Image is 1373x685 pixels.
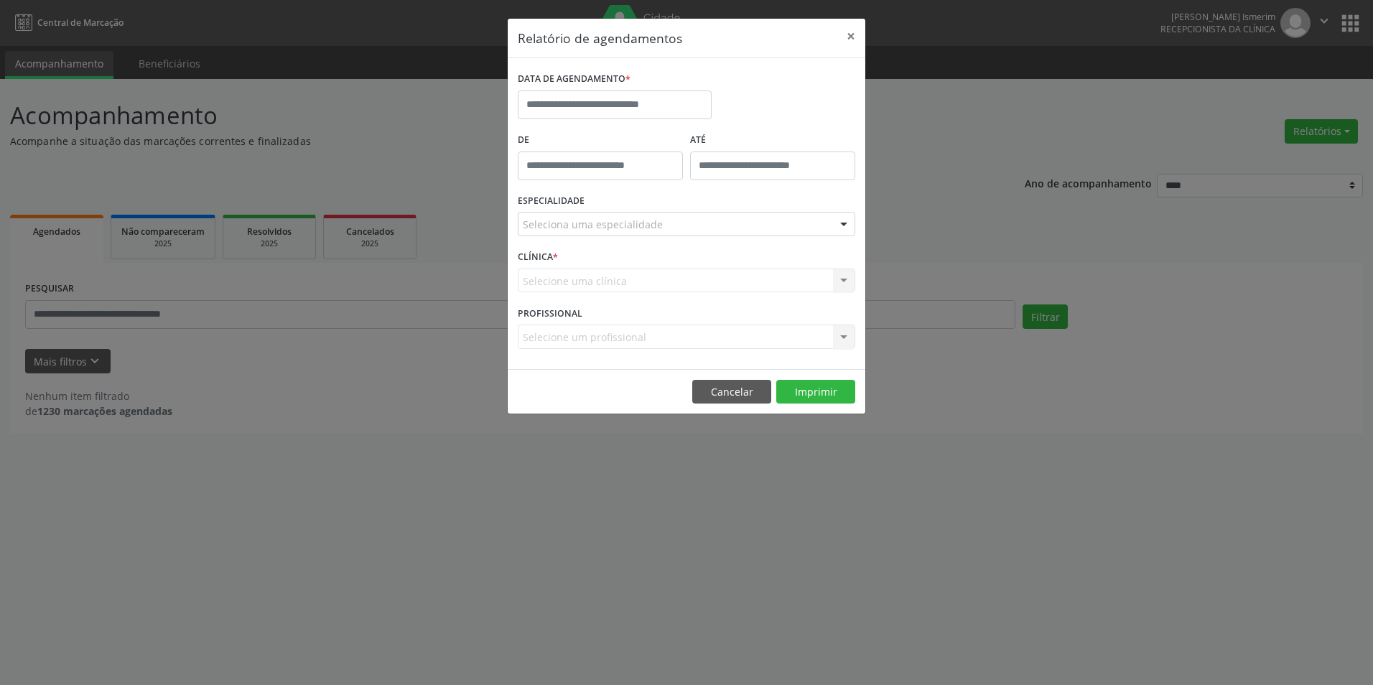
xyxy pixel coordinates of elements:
[837,19,865,54] button: Close
[518,302,582,325] label: PROFISSIONAL
[518,68,630,90] label: DATA DE AGENDAMENTO
[523,217,663,232] span: Seleciona uma especialidade
[518,246,558,269] label: CLÍNICA
[776,380,855,404] button: Imprimir
[518,129,683,152] label: De
[692,380,771,404] button: Cancelar
[518,190,585,213] label: ESPECIALIDADE
[690,129,855,152] label: ATÉ
[518,29,682,47] h5: Relatório de agendamentos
